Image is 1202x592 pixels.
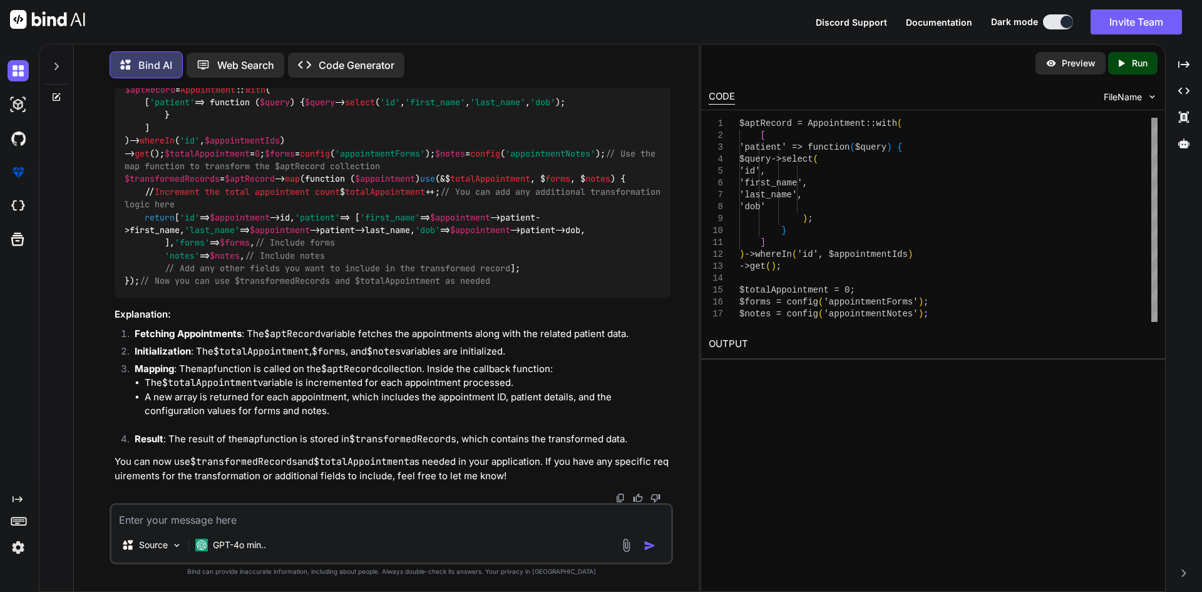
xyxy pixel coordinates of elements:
span: ->get [739,261,766,271]
span: FileName [1104,91,1142,103]
span: notes [585,174,610,185]
div: 9 [709,213,723,225]
span: appointment [255,186,310,197]
span: ( [897,118,902,128]
img: githubDark [8,128,29,149]
span: // Include notes [245,250,325,261]
strong: Fetching Appointments [135,328,242,340]
code: $notes [367,345,401,358]
code: $transformedRecords [349,433,456,445]
div: CODE [709,90,735,105]
span: [ [760,130,765,140]
span: 'first_name' [405,96,465,108]
p: Preview [1062,57,1096,70]
code: $aptRecord [321,363,378,375]
span: $appointment [430,212,490,223]
p: Source [139,539,168,551]
span: ( [792,249,797,259]
p: You can now use and as needed in your application. If you have any specific requirements for the ... [115,455,670,483]
span: the [205,186,220,197]
code: map [243,433,260,445]
li: : The function is called on the collection. Inside the callback function: [125,362,670,433]
img: darkChat [8,60,29,81]
div: 5 [709,165,723,177]
span: 'id' [180,135,200,147]
span: 'appointmentNotes' [505,148,595,159]
code: $forms [312,345,346,358]
img: copy [615,493,625,503]
span: ) [771,261,776,271]
div: 4 [709,153,723,165]
span: 'last_name' [185,224,240,236]
div: 14 [709,273,723,284]
span: ->whereIn [744,249,792,259]
span: $notes [435,148,465,159]
img: cloudideIcon [8,195,29,217]
span: $appointmentIds [205,135,280,147]
img: Pick Models [172,540,182,551]
span: ) [918,309,923,319]
span: Documentation [906,17,972,28]
span: // You can add any additional transformation logic here [125,186,665,210]
span: 'last_name' [470,96,525,108]
span: 'appointmentNotes' [823,309,918,319]
span: Discord Support [816,17,887,28]
span: ) [908,249,913,259]
span: with [245,84,265,95]
img: GPT-4o mini [195,539,208,551]
code: = :: ( [ => function ( ) { -> ( , , , ); } ] )-> ( , ) -> (); = ; = ( ); = ( ); = -> (function ( ... [125,83,665,288]
span: // Add any other fields you want to include in the transformed record [165,262,510,274]
li: The variable is incremented for each appointment processed. [145,376,670,390]
span: total [225,186,250,197]
span: $appointment [450,224,510,236]
img: icon [644,539,656,552]
div: 12 [709,249,723,261]
span: $notes [210,250,240,261]
code: $totalAppointment [213,345,309,358]
div: 2 [709,130,723,142]
span: ] [760,237,765,247]
img: settings [8,537,29,558]
span: use [420,174,435,185]
span: totalAppointment [345,186,425,197]
div: 10 [709,225,723,237]
span: 'first_name', [739,178,808,188]
li: A new array is returned for each appointment, which includes the appointment ID, patient details,... [145,390,670,418]
span: ; [923,297,928,307]
span: 'last_name', [739,190,803,200]
div: 7 [709,189,723,201]
div: 16 [709,296,723,308]
span: $query->select [739,154,813,164]
code: $transformedRecords [190,455,297,468]
span: $forms [265,148,295,159]
div: 18 [709,320,723,332]
span: Dark mode [991,16,1038,28]
span: Increment [155,186,200,197]
strong: Mapping [135,363,174,375]
span: ( [766,261,771,271]
span: { [897,142,902,152]
span: get [135,148,150,159]
span: 'id', $appointmentIds [797,249,907,259]
span: $appointment [355,174,415,185]
span: ) [886,142,891,152]
span: 'dob' [739,202,766,212]
p: Bind AI [138,58,172,73]
span: $forms [220,237,250,249]
span: $forms = config [739,297,818,307]
div: 8 [709,201,723,213]
img: chevron down [1147,91,1158,102]
img: attachment [619,538,634,553]
img: darkAi-studio [8,94,29,115]
img: dislike [650,493,660,503]
code: $totalAppointment [162,376,258,389]
span: totalAppointment [450,174,530,185]
span: $totalAppointment = 0; [739,285,855,295]
span: count [315,186,340,197]
span: $aptRecord [125,84,175,95]
img: Bind AI [10,10,85,29]
img: like [633,493,643,503]
span: ; [808,214,813,224]
span: config [470,148,500,159]
button: Discord Support [816,16,887,29]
